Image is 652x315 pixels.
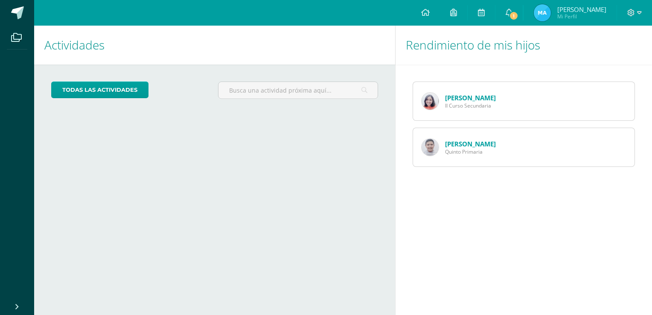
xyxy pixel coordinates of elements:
span: 1 [509,11,518,20]
a: [PERSON_NAME] [445,93,496,102]
a: [PERSON_NAME] [445,140,496,148]
span: [PERSON_NAME] [557,5,606,14]
img: 41c609d28b17aa9c7118fd036947e6fc.png [534,4,551,21]
span: Quinto Primaria [445,148,496,155]
img: a137ec13ceacd3f578ee30958f7a8357.png [422,139,439,156]
a: todas las Actividades [51,82,148,98]
input: Busca una actividad próxima aquí... [218,82,378,99]
span: Mi Perfil [557,13,606,20]
img: b7da272a76437aa779eba63569266727.png [422,93,439,110]
h1: Rendimiento de mis hijos [406,26,642,64]
span: II Curso Secundaria [445,102,496,109]
h1: Actividades [44,26,385,64]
